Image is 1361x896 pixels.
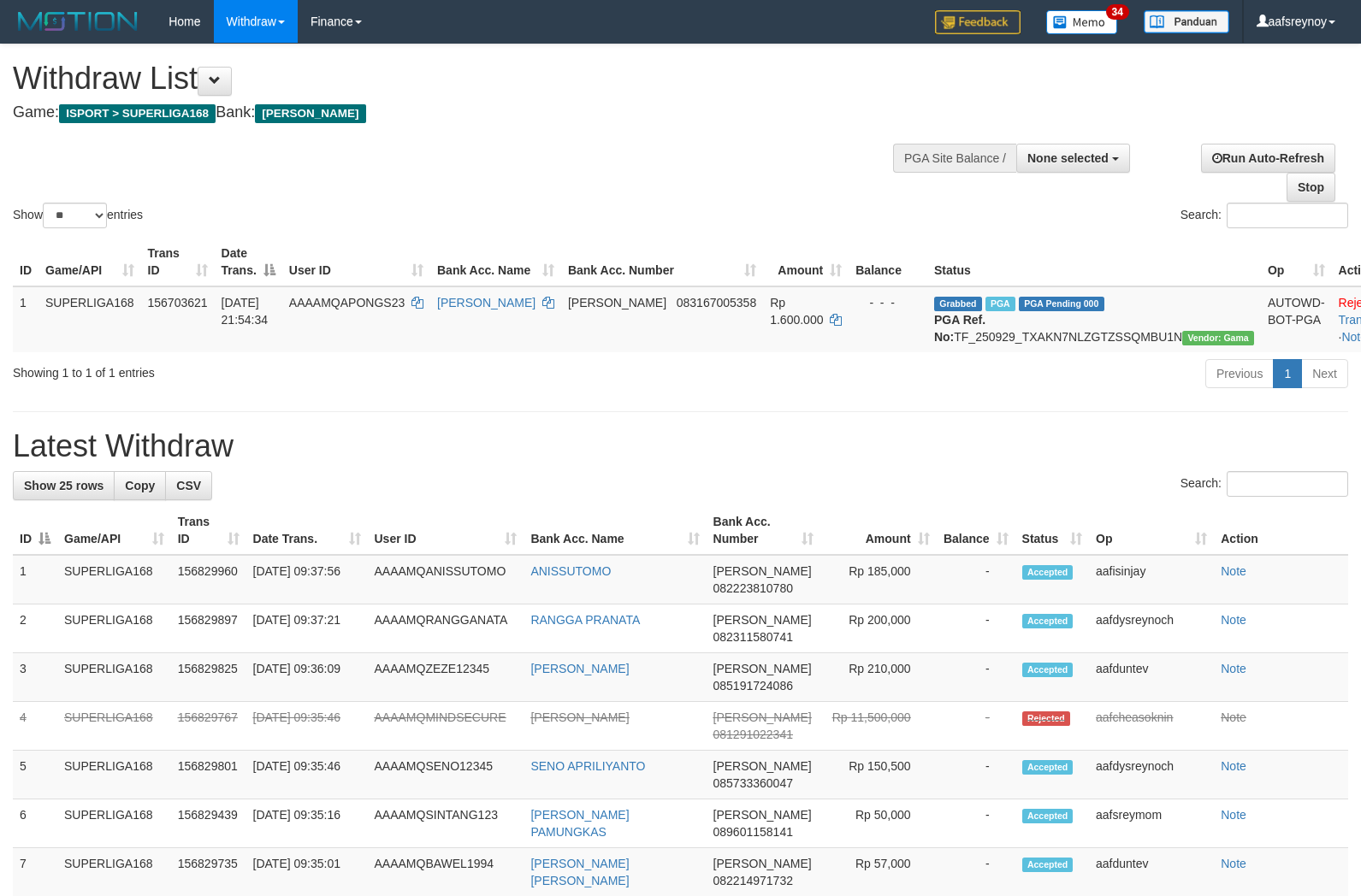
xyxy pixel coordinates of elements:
[13,9,143,34] img: MOTION_logo.png
[713,776,793,790] span: Copy 085733360047 to clipboard
[937,604,1015,653] td: -
[713,825,793,839] span: Copy 089601158141 to clipboard
[141,238,215,286] th: Trans ID: activate to sort column ascending
[13,702,57,751] td: 4
[1089,653,1214,702] td: aafduntev
[13,104,891,121] h4: Game: Bank:
[530,613,640,627] a: RANGGA PRANATA
[114,471,166,500] a: Copy
[1221,564,1246,578] a: Note
[713,613,812,627] span: [PERSON_NAME]
[289,296,405,309] span: AAAAMQAPONGS23
[934,297,982,311] span: Grabbed
[13,429,1348,463] h1: Latest Withdraw
[713,679,793,693] span: Copy 085191724086 to clipboard
[524,506,706,555] th: Bank Acc. Name: activate to sort column ascending
[713,728,793,741] span: Copy 081291022341 to clipboard
[171,751,246,799] td: 156829801
[713,759,812,773] span: [PERSON_NAME]
[13,604,57,653] td: 2
[713,808,812,822] span: [PERSON_NAME]
[937,506,1015,555] th: Balance: activate to sort column ascending
[677,296,756,309] span: Copy 083167005358 to clipboard
[38,286,141,352] td: SUPERLIGA168
[171,555,246,604] td: 156829960
[1205,359,1274,388] a: Previous
[1221,613,1246,627] a: Note
[246,702,368,751] td: [DATE] 09:35:46
[1182,331,1254,345] span: Vendor URL: https://trx31.1velocity.biz
[893,144,1016,173] div: PGA Site Balance /
[1022,663,1074,677] span: Accepted
[820,751,936,799] td: Rp 150,500
[713,857,812,870] span: [PERSON_NAME]
[57,799,171,848] td: SUPERLIGA168
[855,294,920,311] div: - - -
[927,238,1261,286] th: Status
[770,296,823,327] span: Rp 1.600.000
[13,506,57,555] th: ID: activate to sort column descending
[1046,10,1118,34] img: Button%20Memo.svg
[1022,858,1074,872] span: Accepted
[246,799,368,848] td: [DATE] 09:35:16
[713,581,793,595] span: Copy 082223810780 to clipboard
[530,710,629,724] a: [PERSON_NAME]
[1261,286,1332,352] td: AUTOWD-BOT-PGA
[437,296,536,309] a: [PERSON_NAME]
[1015,506,1089,555] th: Status: activate to sort column ascending
[1019,297,1104,311] span: PGA Pending
[246,653,368,702] td: [DATE] 09:36:09
[176,479,201,492] span: CSV
[255,104,365,123] span: [PERSON_NAME]
[430,238,561,286] th: Bank Acc. Name: activate to sort column ascending
[707,506,821,555] th: Bank Acc. Number: activate to sort column ascending
[820,604,936,653] td: Rp 200,000
[985,297,1015,311] span: Marked by aafchhiseyha
[1221,759,1246,773] a: Note
[713,710,812,724] span: [PERSON_NAME]
[1181,203,1348,228] label: Search:
[57,751,171,799] td: SUPERLIGA168
[13,286,38,352] td: 1
[368,555,524,604] td: AAAAMQANISSUTOMO
[222,296,269,327] span: [DATE] 21:54:34
[1181,471,1348,497] label: Search:
[368,506,524,555] th: User ID: activate to sort column ascending
[43,203,107,228] select: Showentries
[1022,809,1074,823] span: Accepted
[246,604,368,653] td: [DATE] 09:37:21
[1221,808,1246,822] a: Note
[57,702,171,751] td: SUPERLIGA168
[1089,799,1214,848] td: aafsreymom
[1022,760,1074,775] span: Accepted
[820,702,936,751] td: Rp 11,500,000
[937,751,1015,799] td: -
[561,238,763,286] th: Bank Acc. Number: activate to sort column ascending
[1221,857,1246,870] a: Note
[171,604,246,653] td: 156829897
[1106,4,1129,20] span: 34
[368,702,524,751] td: AAAAMQMINDSECURE
[246,506,368,555] th: Date Trans.: activate to sort column ascending
[13,238,38,286] th: ID
[1089,751,1214,799] td: aafdysreynoch
[57,653,171,702] td: SUPERLIGA168
[165,471,212,500] a: CSV
[282,238,430,286] th: User ID: activate to sort column ascending
[1089,702,1214,751] td: aafcheasoknin
[13,555,57,604] td: 1
[13,203,143,228] label: Show entries
[13,357,554,381] div: Showing 1 to 1 of 1 entries
[215,238,282,286] th: Date Trans.: activate to sort column descending
[1089,506,1214,555] th: Op: activate to sort column ascending
[1287,173,1335,202] a: Stop
[530,759,645,773] a: SENO APRILIYANTO
[57,604,171,653] td: SUPERLIGA168
[1301,359,1348,388] a: Next
[13,751,57,799] td: 5
[57,555,171,604] td: SUPERLIGA168
[1089,604,1214,653] td: aafdysreynoch
[530,662,629,675] a: [PERSON_NAME]
[1261,238,1332,286] th: Op: activate to sort column ascending
[1022,614,1074,628] span: Accepted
